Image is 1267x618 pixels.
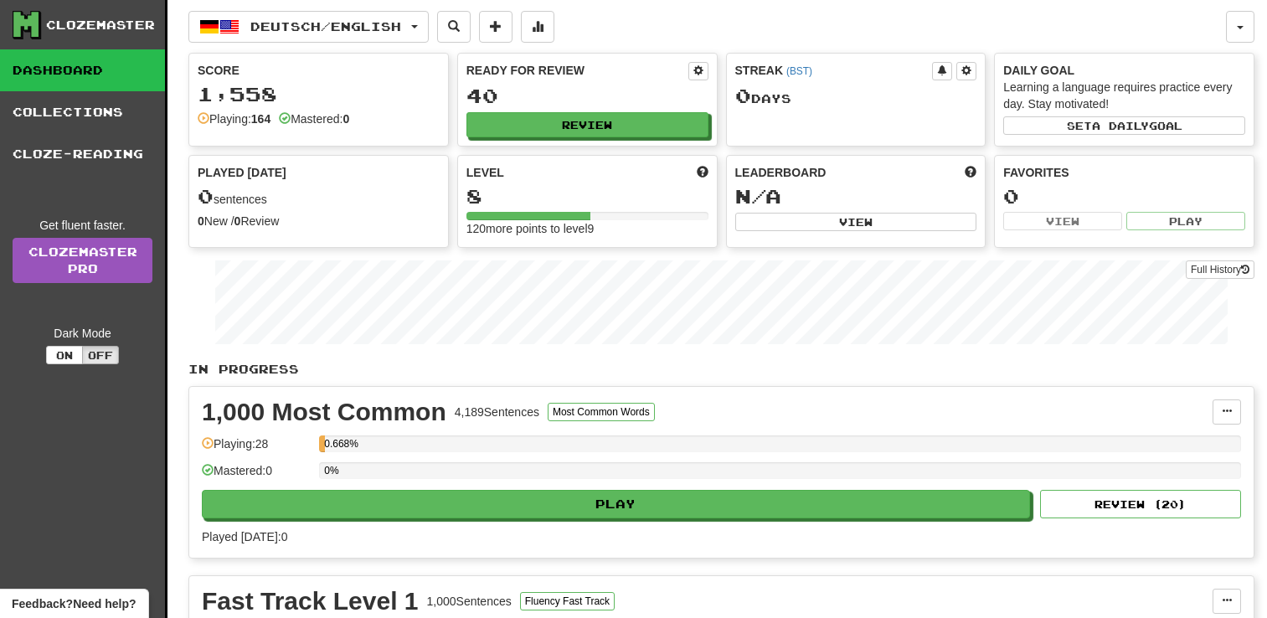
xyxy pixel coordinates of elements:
button: Add sentence to collection [479,11,512,43]
p: In Progress [188,361,1254,378]
div: Streak [735,62,933,79]
strong: 0 [198,214,204,228]
strong: 0 [234,214,241,228]
button: View [735,213,977,231]
a: ClozemasterPro [13,238,152,283]
div: Ready for Review [466,62,688,79]
button: Full History [1186,260,1254,279]
div: Get fluent faster. [13,217,152,234]
div: 0.668% [324,435,325,452]
button: Seta dailygoal [1003,116,1245,135]
div: 120 more points to level 9 [466,220,708,237]
div: 0 [1003,186,1245,207]
div: New / Review [198,213,440,229]
span: Level [466,164,504,181]
div: Favorites [1003,164,1245,181]
button: Most Common Words [548,403,655,421]
div: Clozemaster [46,17,155,33]
button: Search sentences [437,11,471,43]
strong: 0 [343,112,349,126]
a: (BST) [786,65,812,77]
div: Mastered: [279,111,349,127]
button: Off [82,346,119,364]
div: Daily Goal [1003,62,1245,79]
div: 1,558 [198,84,440,105]
div: Fast Track Level 1 [202,589,419,614]
div: 40 [466,85,708,106]
span: This week in points, UTC [965,164,976,181]
button: On [46,346,83,364]
span: Score more points to level up [697,164,708,181]
button: Review [466,112,708,137]
span: a daily [1092,120,1149,131]
div: 1,000 Most Common [202,399,446,425]
button: Fluency Fast Track [520,592,615,610]
button: Deutsch/English [188,11,429,43]
span: N/A [735,184,781,208]
div: sentences [198,186,440,208]
strong: 164 [251,112,270,126]
button: Play [1126,212,1245,230]
span: Leaderboard [735,164,827,181]
span: Played [DATE] [198,164,286,181]
div: Dark Mode [13,325,152,342]
div: Playing: [198,111,270,127]
div: 8 [466,186,708,207]
div: 4,189 Sentences [455,404,539,420]
div: 1,000 Sentences [427,593,512,610]
button: Play [202,490,1030,518]
div: Score [198,62,440,79]
span: 0 [735,84,751,107]
button: Review (20) [1040,490,1241,518]
span: Deutsch / English [250,19,401,33]
div: Playing: 28 [202,435,311,463]
span: Played [DATE]: 0 [202,530,287,543]
span: Open feedback widget [12,595,136,612]
span: 0 [198,184,214,208]
div: Learning a language requires practice every day. Stay motivated! [1003,79,1245,112]
button: More stats [521,11,554,43]
div: Mastered: 0 [202,462,311,490]
div: Day s [735,85,977,107]
button: View [1003,212,1122,230]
